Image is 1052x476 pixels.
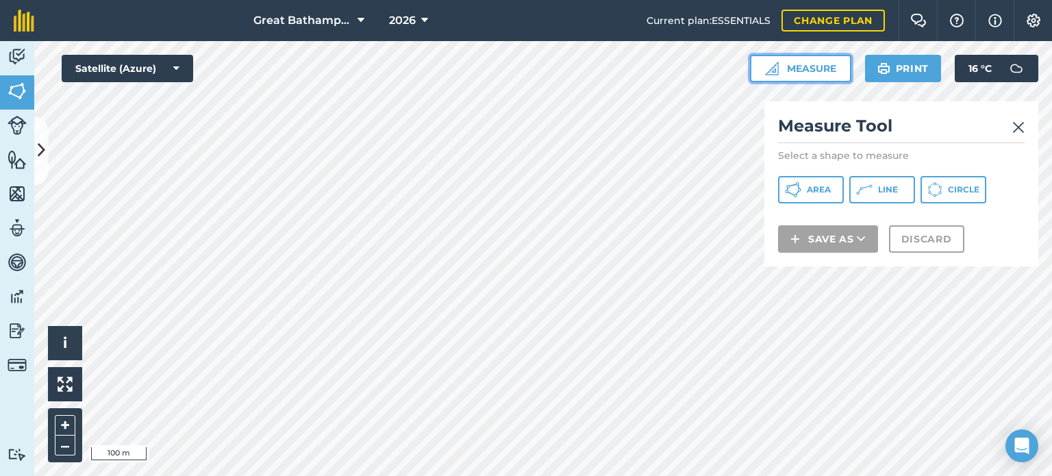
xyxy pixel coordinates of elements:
[8,184,27,204] img: svg+xml;base64,PHN2ZyB4bWxucz0iaHR0cDovL3d3dy53My5vcmcvMjAwMC9zdmciIHdpZHRoPSI1NiIgaGVpZ2h0PSI2MC...
[647,13,771,28] span: Current plan : ESSENTIALS
[389,12,416,29] span: 2026
[778,115,1025,143] h2: Measure Tool
[877,60,890,77] img: svg+xml;base64,PHN2ZyB4bWxucz0iaHR0cDovL3d3dy53My5vcmcvMjAwMC9zdmciIHdpZHRoPSIxOSIgaGVpZ2h0PSIyNC...
[955,55,1038,82] button: 16 °C
[55,415,75,436] button: +
[949,14,965,27] img: A question mark icon
[8,218,27,238] img: svg+xml;base64,PD94bWwgdmVyc2lvbj0iMS4wIiBlbmNvZGluZz0idXRmLTgiPz4KPCEtLSBHZW5lcmF0b3I6IEFkb2JlIE...
[8,321,27,341] img: svg+xml;base64,PD94bWwgdmVyc2lvbj0iMS4wIiBlbmNvZGluZz0idXRmLTgiPz4KPCEtLSBHZW5lcmF0b3I6IEFkb2JlIE...
[865,55,942,82] button: Print
[8,448,27,461] img: svg+xml;base64,PD94bWwgdmVyc2lvbj0iMS4wIiBlbmNvZGluZz0idXRmLTgiPz4KPCEtLSBHZW5lcmF0b3I6IEFkb2JlIE...
[878,184,898,195] span: Line
[948,184,979,195] span: Circle
[1005,429,1038,462] div: Open Intercom Messenger
[750,55,851,82] button: Measure
[8,149,27,170] img: svg+xml;base64,PHN2ZyB4bWxucz0iaHR0cDovL3d3dy53My5vcmcvMjAwMC9zdmciIHdpZHRoPSI1NiIgaGVpZ2h0PSI2MC...
[253,12,352,29] span: Great Bathampton
[1012,119,1025,136] img: svg+xml;base64,PHN2ZyB4bWxucz0iaHR0cDovL3d3dy53My5vcmcvMjAwMC9zdmciIHdpZHRoPSIyMiIgaGVpZ2h0PSIzMC...
[790,231,800,247] img: svg+xml;base64,PHN2ZyB4bWxucz0iaHR0cDovL3d3dy53My5vcmcvMjAwMC9zdmciIHdpZHRoPSIxNCIgaGVpZ2h0PSIyNC...
[778,149,1025,162] p: Select a shape to measure
[807,184,831,195] span: Area
[55,436,75,455] button: –
[968,55,992,82] span: 16 ° C
[8,286,27,307] img: svg+xml;base64,PD94bWwgdmVyc2lvbj0iMS4wIiBlbmNvZGluZz0idXRmLTgiPz4KPCEtLSBHZW5lcmF0b3I6IEFkb2JlIE...
[14,10,34,32] img: fieldmargin Logo
[8,81,27,101] img: svg+xml;base64,PHN2ZyB4bWxucz0iaHR0cDovL3d3dy53My5vcmcvMjAwMC9zdmciIHdpZHRoPSI1NiIgaGVpZ2h0PSI2MC...
[58,377,73,392] img: Four arrows, one pointing top left, one top right, one bottom right and the last bottom left
[63,334,67,351] span: i
[8,116,27,135] img: svg+xml;base64,PD94bWwgdmVyc2lvbj0iMS4wIiBlbmNvZGluZz0idXRmLTgiPz4KPCEtLSBHZW5lcmF0b3I6IEFkb2JlIE...
[781,10,885,32] a: Change plan
[1003,55,1030,82] img: svg+xml;base64,PD94bWwgdmVyc2lvbj0iMS4wIiBlbmNvZGluZz0idXRmLTgiPz4KPCEtLSBHZW5lcmF0b3I6IEFkb2JlIE...
[8,355,27,375] img: svg+xml;base64,PD94bWwgdmVyc2lvbj0iMS4wIiBlbmNvZGluZz0idXRmLTgiPz4KPCEtLSBHZW5lcmF0b3I6IEFkb2JlIE...
[48,326,82,360] button: i
[889,225,964,253] button: Discard
[988,12,1002,29] img: svg+xml;base64,PHN2ZyB4bWxucz0iaHR0cDovL3d3dy53My5vcmcvMjAwMC9zdmciIHdpZHRoPSIxNyIgaGVpZ2h0PSIxNy...
[778,176,844,203] button: Area
[1025,14,1042,27] img: A cog icon
[62,55,193,82] button: Satellite (Azure)
[920,176,986,203] button: Circle
[765,62,779,75] img: Ruler icon
[8,47,27,67] img: svg+xml;base64,PD94bWwgdmVyc2lvbj0iMS4wIiBlbmNvZGluZz0idXRmLTgiPz4KPCEtLSBHZW5lcmF0b3I6IEFkb2JlIE...
[910,14,927,27] img: Two speech bubbles overlapping with the left bubble in the forefront
[8,252,27,273] img: svg+xml;base64,PD94bWwgdmVyc2lvbj0iMS4wIiBlbmNvZGluZz0idXRmLTgiPz4KPCEtLSBHZW5lcmF0b3I6IEFkb2JlIE...
[849,176,915,203] button: Line
[778,225,878,253] button: Save as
